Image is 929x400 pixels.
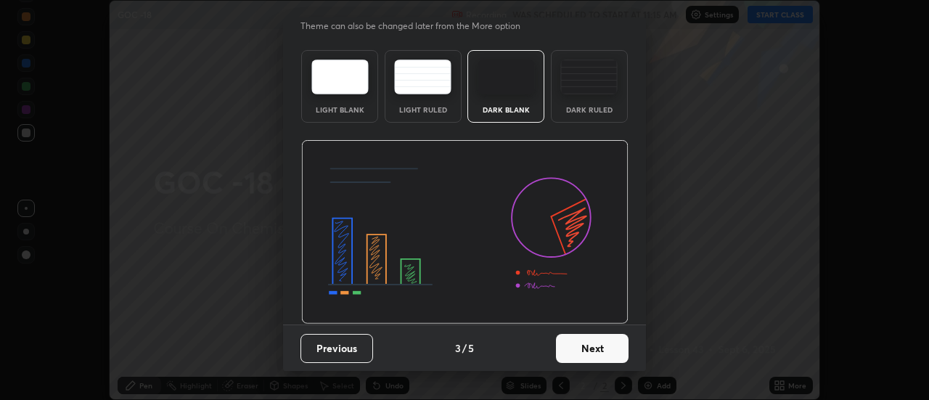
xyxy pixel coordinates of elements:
div: Light Ruled [394,106,452,113]
h4: 5 [468,340,474,356]
div: Dark Ruled [560,106,618,113]
img: darkThemeBanner.d06ce4a2.svg [301,140,629,325]
p: Theme can also be changed later from the More option [300,20,536,33]
h4: / [462,340,467,356]
img: lightTheme.e5ed3b09.svg [311,60,369,94]
div: Dark Blank [477,106,535,113]
img: darkTheme.f0cc69e5.svg [478,60,535,94]
h4: 3 [455,340,461,356]
img: lightRuledTheme.5fabf969.svg [394,60,451,94]
img: darkRuledTheme.de295e13.svg [560,60,618,94]
div: Light Blank [311,106,369,113]
button: Previous [300,334,373,363]
button: Next [556,334,629,363]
